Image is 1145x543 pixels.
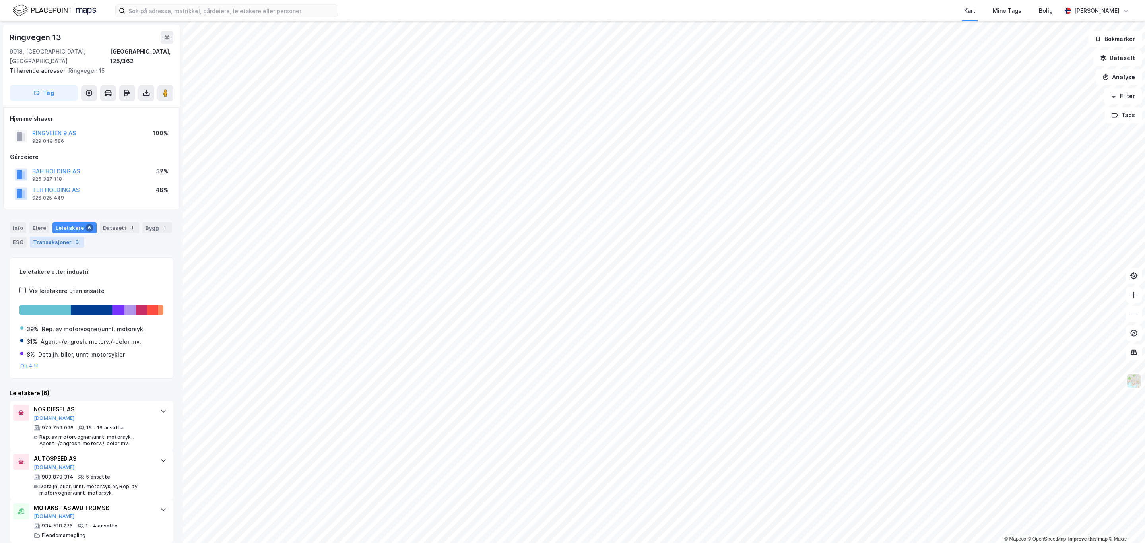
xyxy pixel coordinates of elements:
div: Transaksjoner [30,237,84,248]
button: [DOMAIN_NAME] [34,415,75,421]
div: 100% [153,128,168,138]
div: NOR DIESEL AS [34,405,152,414]
div: 6 [85,224,93,232]
div: Ringvegen 15 [10,66,167,76]
a: OpenStreetMap [1028,536,1066,542]
img: logo.f888ab2527a4732fd821a326f86c7f29.svg [13,4,96,17]
div: 9018, [GEOGRAPHIC_DATA], [GEOGRAPHIC_DATA] [10,47,110,66]
div: Agent.-/engrosh. motorv./-deler mv. [41,337,141,347]
div: Rep. av motorvogner/unnt. motorsyk. [42,324,145,334]
div: 52% [156,167,168,176]
div: Kart [964,6,975,16]
div: 979 759 096 [42,425,74,431]
div: Hjemmelshaver [10,114,173,124]
div: Mine Tags [993,6,1021,16]
div: 934 518 276 [42,523,73,529]
div: [PERSON_NAME] [1074,6,1120,16]
div: [GEOGRAPHIC_DATA], 125/362 [110,47,173,66]
div: Rep. av motorvogner/unnt. motorsyk., Agent.-/engrosh. motorv./-deler mv. [39,434,152,447]
div: ESG [10,237,27,248]
a: Mapbox [1004,536,1026,542]
button: Datasett [1093,50,1142,66]
iframe: Chat Widget [1105,505,1145,543]
div: Eiere [29,222,49,233]
span: Tilhørende adresser: [10,67,68,74]
div: Detaljh. biler, unnt. motorsykler, Rep. av motorvogner/unnt. motorsyk. [39,483,152,496]
div: 8% [27,350,35,359]
div: Gårdeiere [10,152,173,162]
button: Filter [1104,88,1142,104]
div: Bolig [1039,6,1053,16]
div: AUTOSPEED AS [34,454,152,463]
input: Søk på adresse, matrikkel, gårdeiere, leietakere eller personer [125,5,338,17]
img: Z [1126,373,1141,388]
div: Info [10,222,26,233]
div: 31% [27,337,37,347]
div: 929 049 586 [32,138,64,144]
div: MOTAKST AS AVD TROMSØ [34,503,152,513]
button: Tags [1105,107,1142,123]
div: Ringvegen 13 [10,31,63,44]
div: Datasett [100,222,139,233]
button: [DOMAIN_NAME] [34,464,75,471]
div: Leietakere etter industri [19,267,163,277]
div: 48% [155,185,168,195]
button: Bokmerker [1088,31,1142,47]
div: Bygg [142,222,172,233]
div: Leietakere (6) [10,388,173,398]
div: Leietakere [52,222,97,233]
div: Vis leietakere uten ansatte [29,286,105,296]
div: 39% [27,324,39,334]
div: 1 [128,224,136,232]
div: 1 - 4 ansatte [85,523,118,529]
button: Og 4 til [20,363,39,369]
button: Analyse [1096,69,1142,85]
div: Detaljh. biler, unnt. motorsykler [38,350,125,359]
div: 3 [73,238,81,246]
div: 926 025 449 [32,195,64,201]
div: 16 - 19 ansatte [86,425,124,431]
div: 983 879 314 [42,474,73,480]
button: Tag [10,85,78,101]
div: 925 387 118 [32,176,62,182]
div: Eiendomsmegling [42,532,85,539]
button: [DOMAIN_NAME] [34,513,75,520]
div: 5 ansatte [86,474,110,480]
div: 1 [161,224,169,232]
a: Improve this map [1068,536,1108,542]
